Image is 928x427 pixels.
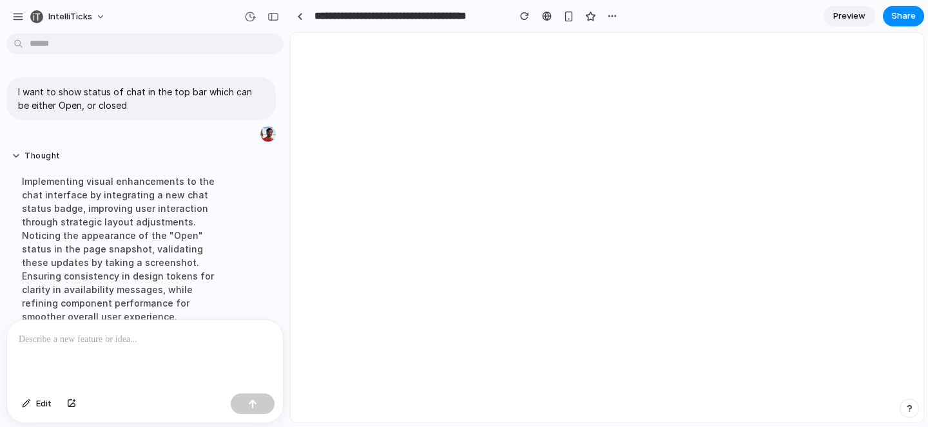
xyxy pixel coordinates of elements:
span: Share [891,10,916,23]
span: IntelliTicks [48,10,92,23]
button: Share [883,6,924,26]
div: Implementing visual enhancements to the chat interface by integrating a new chat status badge, im... [12,167,227,399]
span: Edit [36,397,52,410]
p: I want to show status of chat in the top bar which can be either Open, or closed [18,85,264,112]
a: Preview [824,6,875,26]
button: Edit [15,394,58,414]
span: Preview [833,10,865,23]
button: IntelliTicks [25,6,112,27]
